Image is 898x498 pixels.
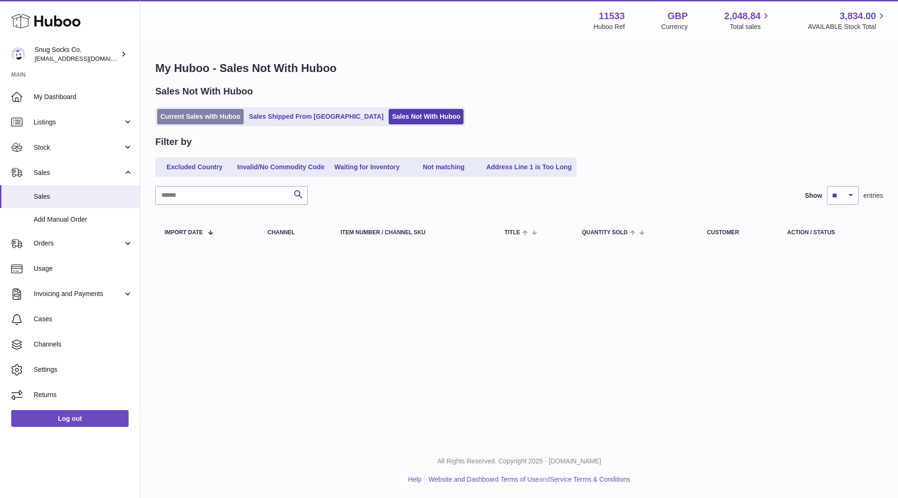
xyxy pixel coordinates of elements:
[724,10,761,22] span: 2,048.84
[234,159,328,175] a: Invalid/No Commodity Code
[268,230,322,236] div: Channel
[724,10,772,31] a: 2,048.84 Total sales
[406,159,481,175] a: Not matching
[35,55,138,62] span: [EMAIL_ADDRESS][DOMAIN_NAME]
[11,47,25,61] img: info@snugsocks.co.uk
[340,230,486,236] div: Item Number / Channel SKU
[389,109,463,124] a: Sales Not With Huboo
[808,10,887,31] a: 3,834.00 AVAILABLE Stock Total
[34,239,123,248] span: Orders
[246,109,387,124] a: Sales Shipped From [GEOGRAPHIC_DATA]
[805,191,822,200] label: Show
[425,475,630,484] li: and
[667,10,688,22] strong: GBP
[34,264,133,273] span: Usage
[157,159,232,175] a: Excluded Country
[661,22,688,31] div: Currency
[11,410,129,427] a: Log out
[34,192,133,201] span: Sales
[155,85,253,98] h2: Sales Not With Huboo
[34,289,123,298] span: Invoicing and Payments
[787,230,874,236] div: Action / Status
[707,230,768,236] div: Customer
[428,476,539,483] a: Website and Dashboard Terms of Use
[34,390,133,399] span: Returns
[155,61,883,76] h1: My Huboo - Sales Not With Huboo
[34,93,133,101] span: My Dashboard
[330,159,405,175] a: Waiting for Inventory
[483,159,575,175] a: Address Line 1 is Too Long
[165,230,203,236] span: Import date
[730,22,771,31] span: Total sales
[863,191,883,200] span: entries
[155,136,192,148] h2: Filter by
[550,476,630,483] a: Service Terms & Conditions
[582,230,628,236] span: Quantity Sold
[35,45,119,63] div: Snug Socks Co.
[408,476,422,483] a: Help
[157,109,244,124] a: Current Sales with Huboo
[599,10,625,22] strong: 11533
[148,457,891,466] p: All Rights Reserved. Copyright 2025 - [DOMAIN_NAME]
[34,118,123,127] span: Listings
[34,168,123,177] span: Sales
[34,215,133,224] span: Add Manual Order
[505,230,520,236] span: Title
[34,315,133,324] span: Cases
[34,143,123,152] span: Stock
[594,22,625,31] div: Huboo Ref
[34,340,133,349] span: Channels
[840,10,876,22] span: 3,834.00
[808,22,887,31] span: AVAILABLE Stock Total
[34,365,133,374] span: Settings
